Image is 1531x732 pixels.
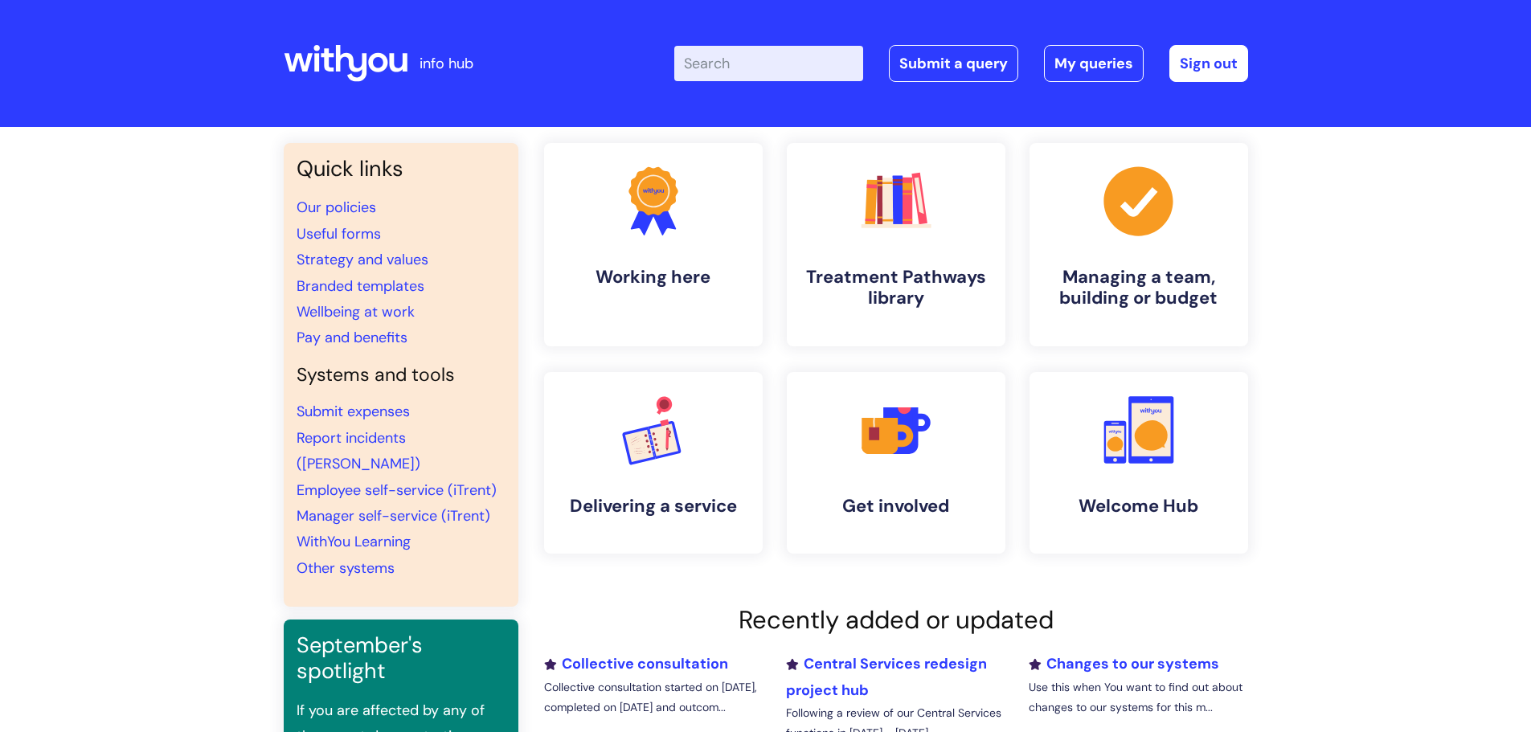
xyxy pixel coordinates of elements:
[544,143,763,346] a: Working here
[889,45,1018,82] a: Submit a query
[297,532,411,551] a: WithYou Learning
[1029,677,1247,718] p: Use this when You want to find out about changes to our systems for this m...
[786,654,987,699] a: Central Services redesign project hub
[297,156,506,182] h3: Quick links
[674,46,863,81] input: Search
[557,267,750,288] h4: Working here
[297,276,424,296] a: Branded templates
[297,328,407,347] a: Pay and benefits
[787,372,1005,554] a: Get involved
[800,267,993,309] h4: Treatment Pathways library
[1030,372,1248,554] a: Welcome Hub
[297,250,428,269] a: Strategy and values
[1029,654,1219,673] a: Changes to our systems
[1042,267,1235,309] h4: Managing a team, building or budget
[297,481,497,500] a: Employee self-service (iTrent)
[297,558,395,578] a: Other systems
[297,632,506,685] h3: September's spotlight
[557,496,750,517] h4: Delivering a service
[800,496,993,517] h4: Get involved
[1042,496,1235,517] h4: Welcome Hub
[544,372,763,554] a: Delivering a service
[297,402,410,421] a: Submit expenses
[1169,45,1248,82] a: Sign out
[674,45,1248,82] div: | -
[1030,143,1248,346] a: Managing a team, building or budget
[544,605,1248,635] h2: Recently added or updated
[297,198,376,217] a: Our policies
[297,428,420,473] a: Report incidents ([PERSON_NAME])
[544,677,763,718] p: Collective consultation started on [DATE], completed on [DATE] and outcom...
[297,506,490,525] a: Manager self-service (iTrent)
[544,654,728,673] a: Collective consultation
[787,143,1005,346] a: Treatment Pathways library
[420,51,473,76] p: info hub
[297,364,506,386] h4: Systems and tools
[1044,45,1144,82] a: My queries
[297,224,381,243] a: Useful forms
[297,302,415,321] a: Wellbeing at work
